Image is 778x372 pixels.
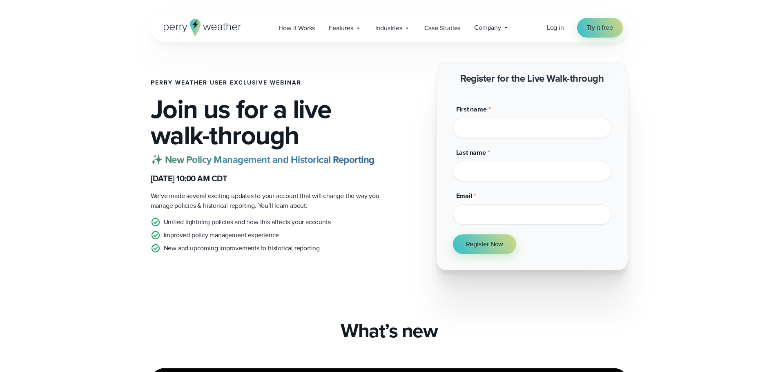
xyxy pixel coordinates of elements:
[474,23,501,33] span: Company
[417,20,468,36] a: Case Studies
[547,23,564,32] span: Log in
[341,319,437,342] h2: What’s new
[151,172,227,185] strong: [DATE] 10:00 AM CDT
[151,152,375,167] strong: ✨ New Policy Management and Historical Reporting
[151,96,383,148] h2: Join us for a live walk-through
[164,243,320,253] p: New and upcoming improvements to historical reporting
[151,191,379,210] span: We’ve made several exciting updates to your account that will change the way you manage policies ...
[164,230,279,240] p: Improved policy management experience
[456,105,487,114] span: First name
[272,20,322,36] a: How it Works
[164,217,331,227] p: Unified lightning policies and how this affects your accounts
[577,18,623,38] a: Try it free
[456,191,472,200] span: Email
[151,80,383,86] h1: Perry Weather User Exclusive Webinar
[329,23,353,33] span: Features
[460,71,604,86] strong: Register for the Live Walk-through
[375,23,402,33] span: Industries
[424,23,461,33] span: Case Studies
[587,23,613,33] span: Try it free
[279,23,315,33] span: How it Works
[547,23,564,33] a: Log in
[466,239,504,249] span: Register Now
[456,148,486,157] span: Last name
[453,234,517,254] button: Register Now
